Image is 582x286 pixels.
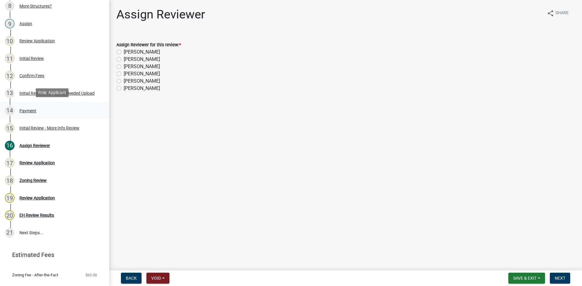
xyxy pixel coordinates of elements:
div: 17 [5,158,15,168]
button: Back [121,273,142,284]
div: 21 [5,228,15,238]
label: [PERSON_NAME] [124,77,160,85]
div: 9 [5,19,15,28]
div: 18 [5,176,15,185]
button: Save & Exit [508,273,545,284]
div: 11 [5,54,15,63]
label: Assign Reviewer for this review: [116,43,181,47]
div: Review Application [19,161,55,165]
h1: Assign Reviewer [116,7,205,22]
span: Zoning Fee - After-the-Fact [12,273,58,277]
div: 14 [5,106,15,116]
div: EH Review Results [19,213,54,217]
label: [PERSON_NAME] [124,63,160,70]
label: [PERSON_NAME] [124,48,160,56]
div: Review Application [19,196,55,200]
label: [PERSON_NAME] [124,70,160,77]
div: Payment [19,109,36,113]
div: 19 [5,193,15,203]
div: 20 [5,210,15,220]
button: Void [146,273,169,284]
span: Next [555,276,565,281]
a: Estimated Fees [5,249,99,261]
div: Zoning Review [19,178,47,182]
div: 10 [5,36,15,46]
div: 12 [5,71,15,81]
i: share [547,10,554,17]
label: [PERSON_NAME] [124,56,160,63]
span: Share [555,10,569,17]
div: Confirm Fees [19,74,44,78]
span: Void [151,276,161,281]
div: Initial Review [19,56,44,61]
div: 16 [5,141,15,150]
div: 13 [5,88,15,98]
div: Initial Review - More Info Needed Upload [19,91,95,95]
div: Review Application [19,39,55,43]
button: shareShare [542,7,574,19]
span: Back [126,276,137,281]
div: 15 [5,123,15,133]
div: Assign Reviewer [19,143,50,148]
div: Assign [19,21,32,26]
div: 8 [5,1,15,11]
div: Initial Review - More Info Review [19,126,79,130]
button: Next [550,273,570,284]
div: Role: Applicant [36,88,69,97]
span: $62.50 [85,273,97,277]
label: [PERSON_NAME] [124,85,160,92]
span: Save & Exit [513,276,537,281]
div: More Structures? [19,4,52,8]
